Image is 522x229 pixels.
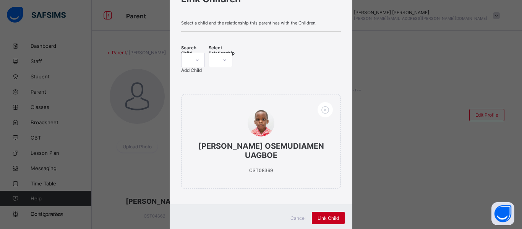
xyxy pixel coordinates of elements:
span: Select Relationship [209,45,235,56]
span: Add Child [181,67,202,73]
span: Link Child [318,215,339,221]
img: CST08369.png [248,110,274,136]
span: Cancel [290,215,306,221]
span: Select a child and the relationship this parent has with the Children. [181,20,341,26]
span: [PERSON_NAME] OSEMUDIAMEN UAGBOE [197,141,325,160]
span: Search Child [181,45,205,56]
button: Open asap [491,202,514,225]
span: CST08369 [249,167,273,173]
